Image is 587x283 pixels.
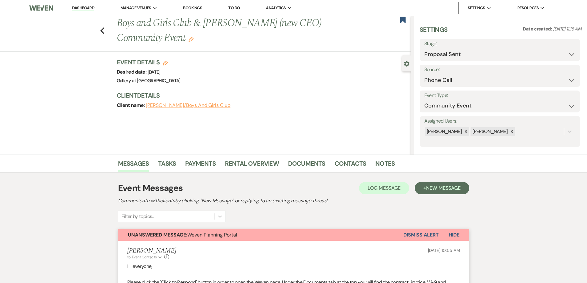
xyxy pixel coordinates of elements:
[404,60,410,66] button: Close lead details
[415,182,469,194] button: +New Message
[118,229,403,241] button: Unanswered Message:Weven Planning Portal
[428,248,460,253] span: [DATE] 10:55 AM
[128,232,237,238] span: Weven Planning Portal
[424,39,575,48] label: Stage:
[426,185,460,191] span: New Message
[146,103,230,108] button: [PERSON_NAME]/Boys and Girls Club
[127,247,176,255] h5: [PERSON_NAME]
[468,5,485,11] span: Settings
[420,25,448,39] h3: Settings
[335,159,366,172] a: Contacts
[189,36,194,42] button: Edit
[553,26,581,32] span: [DATE] 11:18 AM
[424,117,575,126] label: Assigned Users:
[118,182,183,195] h1: Event Messages
[117,58,181,67] h3: Event Details
[368,185,401,191] span: Log Message
[403,229,439,241] button: Dismiss Alert
[128,232,187,238] strong: Unanswered Message:
[127,262,460,270] p: Hi everyone,
[266,5,286,11] span: Analytics
[424,91,575,100] label: Event Type:
[424,65,575,74] label: Source:
[117,78,181,84] span: Gallery at [GEOGRAPHIC_DATA]
[148,69,161,75] span: [DATE]
[225,159,279,172] a: Rental Overview
[117,16,350,45] h1: Boys and Girls Club & [PERSON_NAME] (new CEO) Community Event
[439,229,469,241] button: Hide
[185,159,216,172] a: Payments
[118,197,469,204] h2: Communicate with clients by clicking "New Message" or replying to an existing message thread.
[449,232,459,238] span: Hide
[120,5,151,11] span: Manage Venues
[471,127,508,136] div: [PERSON_NAME]
[127,255,157,260] span: to: Event Contacts
[118,159,149,172] a: Messages
[117,69,148,75] span: Desired date:
[288,159,325,172] a: Documents
[72,5,94,11] a: Dashboard
[359,182,409,194] button: Log Message
[183,5,202,10] a: Bookings
[228,5,240,10] a: To Do
[29,2,53,14] img: Weven Logo
[523,26,553,32] span: Date created:
[121,213,154,220] div: Filter by topics...
[425,127,463,136] div: [PERSON_NAME]
[127,254,163,260] button: to: Event Contacts
[117,102,146,108] span: Client name:
[517,5,539,11] span: Resources
[158,159,176,172] a: Tasks
[117,91,405,100] h3: Client Details
[375,159,395,172] a: Notes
